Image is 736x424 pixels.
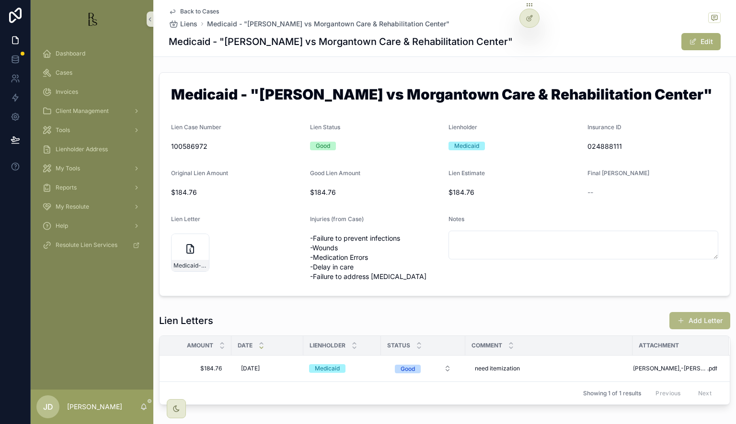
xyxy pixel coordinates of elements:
[387,342,410,349] span: Status
[241,365,260,372] span: [DATE]
[238,342,253,349] span: Date
[36,160,148,177] a: My Tools
[310,123,340,131] span: Lien Status
[207,19,449,29] a: Medicaid - "[PERSON_NAME] vs Morgantown Care & Rehabilitation Center"
[633,365,707,372] span: [PERSON_NAME],-[PERSON_NAME]---from-Medicaid-lien-08-25-25
[171,361,226,376] a: $184.76
[448,188,580,197] span: $184.76
[448,215,464,223] span: Notes
[587,188,593,197] span: --
[36,45,148,62] a: Dashboard
[56,241,117,249] span: Resolute Lien Services
[180,8,219,15] span: Back to Cases
[175,365,222,372] span: $184.76
[56,107,109,115] span: Client Management
[36,141,148,158] a: Lienholder Address
[56,145,108,153] span: Lienholder Address
[387,359,460,378] a: Select Button
[169,8,219,15] a: Back to Cases
[36,64,148,81] a: Cases
[187,342,213,349] span: Amount
[31,38,153,266] div: scrollable content
[387,360,459,377] button: Select Button
[180,19,197,29] span: Liens
[171,87,718,105] h1: Medicaid - "[PERSON_NAME] vs Morgantown Care & Rehabilitation Center"
[36,217,148,234] a: Help
[237,361,298,376] a: [DATE]
[43,401,53,413] span: JD
[56,222,68,230] span: Help
[587,142,719,151] span: 024888111
[669,312,730,329] button: Add Letter
[56,184,77,191] span: Reports
[310,234,441,281] span: -Failure to prevent infections -Wounds -Medication Errors -Delay in care -Failure to address [MED...
[36,236,148,254] a: Resolute Lien Services
[310,215,364,223] span: Injuries (from Case)
[310,169,360,177] span: Good Lien Amount
[169,35,513,48] h1: Medicaid - "[PERSON_NAME] vs Morgantown Care & Rehabilitation Center"
[36,122,148,139] a: Tools
[401,365,415,373] div: Good
[310,342,345,349] span: Lienholder
[310,188,441,197] span: $184.76
[315,364,340,373] div: Medicaid
[471,361,627,376] a: need itemization
[36,198,148,215] a: My Resolute
[171,215,200,223] span: Lien Letter
[67,402,122,412] p: [PERSON_NAME]
[587,123,621,131] span: Insurance ID
[159,314,213,327] h1: Lien Letters
[173,262,207,269] span: Medicaid-initial-lien-request-08-21-2025
[454,142,479,150] div: Medicaid
[681,33,721,50] button: Edit
[56,88,78,96] span: Invoices
[171,169,228,177] span: Original Lien Amount
[56,69,72,77] span: Cases
[171,142,302,151] span: 100586972
[316,142,330,150] div: Good
[56,126,70,134] span: Tools
[36,83,148,100] a: Invoices
[583,390,641,397] span: Showing 1 of 1 results
[84,11,100,27] img: App logo
[471,342,502,349] span: Comment
[587,169,649,177] span: Final [PERSON_NAME]
[56,165,80,172] span: My Tools
[633,365,717,372] a: [PERSON_NAME],-[PERSON_NAME]---from-Medicaid-lien-08-25-25.pdf
[475,365,520,372] span: need itemization
[36,102,148,120] a: Client Management
[309,364,375,373] a: Medicaid
[56,50,85,57] span: Dashboard
[169,19,197,29] a: Liens
[56,203,89,211] span: My Resolute
[448,123,477,131] span: Lienholder
[639,342,679,349] span: Attachment
[36,179,148,196] a: Reports
[171,188,302,197] span: $184.76
[448,169,485,177] span: Lien Estimate
[707,365,717,372] span: .pdf
[171,123,221,131] span: Lien Case Number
